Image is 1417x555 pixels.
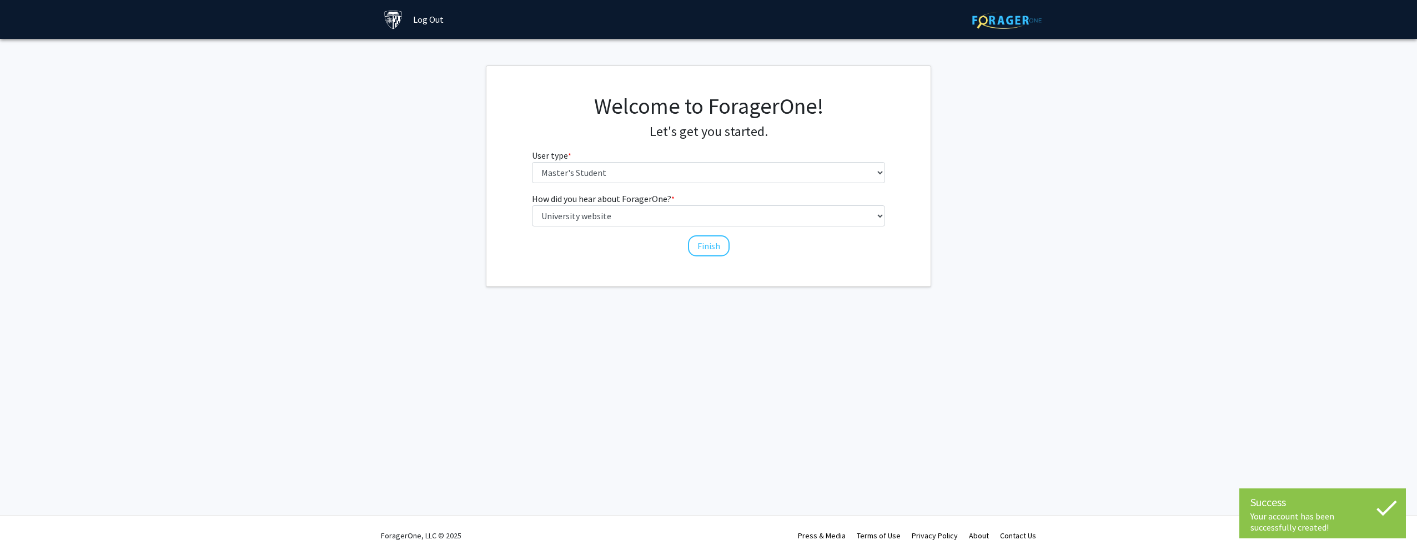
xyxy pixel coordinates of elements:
[532,124,886,140] h4: Let's get you started.
[1000,531,1036,541] a: Contact Us
[972,12,1042,29] img: ForagerOne Logo
[8,505,47,547] iframe: Chat
[384,10,403,29] img: Johns Hopkins University Logo
[532,192,675,205] label: How did you hear about ForagerOne?
[1250,511,1395,533] div: Your account has been successfully created!
[532,149,571,162] label: User type
[532,93,886,119] h1: Welcome to ForagerOne!
[912,531,958,541] a: Privacy Policy
[688,235,730,256] button: Finish
[857,531,901,541] a: Terms of Use
[1250,494,1395,511] div: Success
[798,531,846,541] a: Press & Media
[969,531,989,541] a: About
[381,516,461,555] div: ForagerOne, LLC © 2025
